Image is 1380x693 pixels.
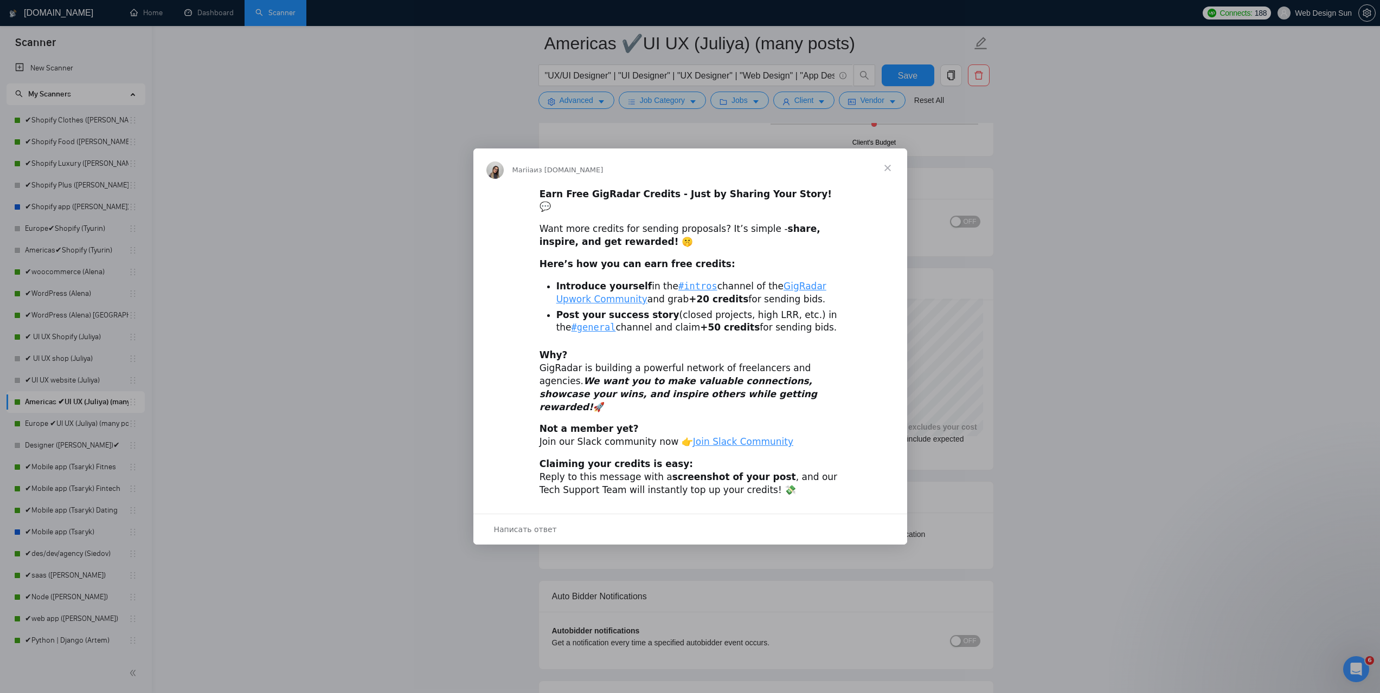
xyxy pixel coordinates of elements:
span: Написать ответ [494,522,557,536]
div: Открыть разговор и ответить [473,514,907,545]
b: Why? [540,349,568,360]
a: GigRadar Upwork Community [556,281,826,305]
i: We want you to make valuable connections, showcase your wins, and inspire others while getting re... [540,375,817,412]
b: screenshot of your post [672,471,796,482]
li: in the channel of the and grab for sending bids. [556,280,841,306]
div: Join our Slack community now 👉 [540,423,841,449]
b: Claiming your credits is easy: [540,458,694,469]
div: Reply to this message with a , and our Tech Support Team will instantly top up your credits! 💸 [540,458,841,496]
a: #intros [678,281,717,292]
b: Earn Free GigRadar Credits - Just by Sharing Your Story! [540,189,832,199]
span: Закрыть [868,148,907,187]
b: +20 credits [689,294,748,305]
div: GigRadar is building a powerful network of freelancers and agencies. 🚀 [540,349,841,413]
b: Introduce yourself [556,281,652,292]
span: Mariia [512,166,534,174]
a: #general [572,322,616,333]
b: Not a member yet? [540,423,639,434]
a: Join Slack Community [693,436,793,447]
b: Here’s how you can earn free credits: [540,258,735,269]
b: Post your success story [556,309,679,320]
div: Want more credits for sending proposals? It’s simple - [540,223,841,249]
span: из [DOMAIN_NAME] [534,166,603,174]
li: (closed projects, high LRR, etc.) in the channel and claim for sending bids. [556,309,841,335]
img: Profile image for Mariia [486,161,504,179]
b: +50 credits [700,322,760,333]
div: 💬 [540,188,841,214]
